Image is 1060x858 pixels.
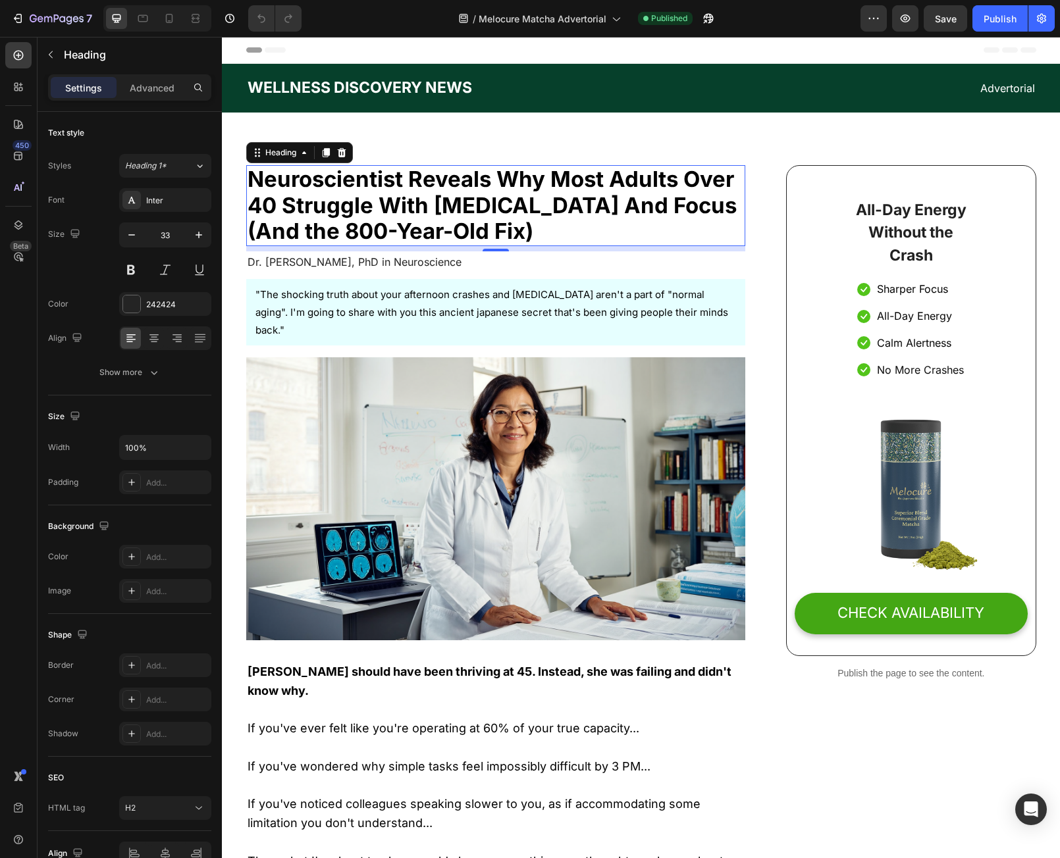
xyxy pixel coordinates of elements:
span: Dr. [PERSON_NAME], PhD in Neuroscience [26,218,240,232]
p: Heading [64,47,206,63]
button: Heading 1* [119,154,211,178]
span: Melocure Matcha Advertorial [479,12,606,26]
span: No More Crashes [655,326,742,340]
div: Shadow [48,728,78,740]
div: Open Intercom Messenger [1015,794,1047,825]
span: H2 [125,803,136,813]
div: Image [48,585,71,597]
div: Font [48,194,65,206]
button: Publish [972,5,1028,32]
span: Neuroscientist Reveals Why Most Adults Over 40 Struggle With [MEDICAL_DATA] And Focus (And the 80... [26,129,515,207]
div: Add... [146,660,208,672]
button: 7 [5,5,98,32]
input: Auto [120,436,211,459]
p: Advertorial [421,42,813,61]
span: Then what I'm about to share could change everything you thought you knew about energy, focus, an... [26,817,502,850]
span: If you've wondered why simple tasks feel impossibly difficult by 3 PM... [26,722,429,736]
button: Show more [48,361,211,384]
div: Align [48,330,85,347]
div: Add... [146,477,208,489]
div: Border [48,659,74,671]
button: Save [924,5,967,32]
div: Size [48,408,83,426]
span: Sharper Focus [655,245,726,259]
div: 450 [13,140,32,151]
span: / [473,12,476,26]
img: Alt Image [24,320,524,603]
h2: All-Day Energy Without the Crash [631,161,747,232]
p: 7 [86,11,92,26]
div: Undo/Redo [248,5,302,32]
div: Padding [48,476,78,488]
div: Width [48,442,70,453]
div: Styles [48,160,71,172]
span: If you've noticed colleagues speaking slower to you, as if accommodating some limitation you don'... [26,760,479,793]
p: Settings [65,81,102,95]
span: CHECK AVAILABILITY [616,567,762,584]
div: Color [48,551,68,563]
span: If you've ever felt like you're operating at 60% of your true capacity... [26,684,417,698]
div: Shape [48,626,90,644]
strong: [PERSON_NAME] should have been thriving at 45. Instead, she was failing and didn't know why. [26,628,510,661]
p: Publish the page to see the content. [564,630,814,643]
div: Text style [48,127,84,139]
div: Add... [146,694,208,706]
div: Background [48,518,112,536]
div: Color [48,298,68,310]
span: All-Day Energy [655,272,730,286]
img: Alt Image [596,360,782,546]
div: Show more [99,366,161,379]
div: Heading [41,110,77,122]
div: HTML tag [48,802,85,814]
p: Advanced [130,81,174,95]
div: Add... [146,551,208,563]
button: H2 [119,796,211,820]
div: 242424 [146,299,208,311]
span: Calm Alertness [655,299,729,313]
span: Published [651,13,687,24]
iframe: Design area [222,37,1060,858]
div: Add... [146,586,208,597]
div: Beta [10,241,32,251]
span: Heading 1* [125,160,167,172]
div: Size [48,226,83,243]
div: Inter [146,195,208,207]
span: "The shocking truth about your afternoon crashes and [MEDICAL_DATA] aren't a part of "normal agin... [34,251,506,299]
div: Corner [48,694,74,705]
span: Save [935,13,957,24]
div: Add... [146,728,208,740]
div: Publish [984,12,1017,26]
div: SEO [48,772,64,784]
a: CHECK AVAILABILITY [573,556,805,597]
